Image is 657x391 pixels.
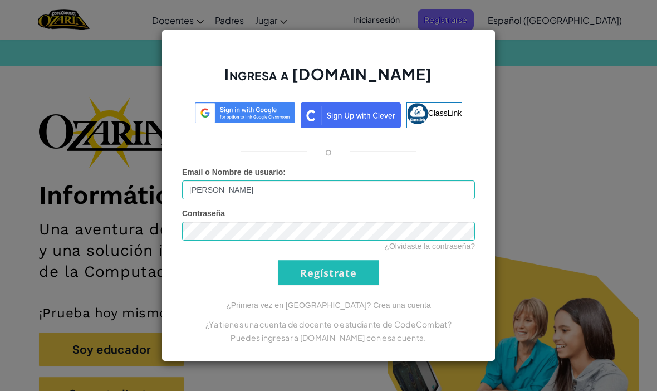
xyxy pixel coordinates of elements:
[428,109,462,118] span: ClassLink
[226,301,431,310] a: ¿Primera vez en [GEOGRAPHIC_DATA]? Crea una cuenta
[195,102,295,123] img: log-in-google-sso.svg
[325,145,332,158] p: o
[182,331,475,344] p: Puedes ingresar a [DOMAIN_NAME] con esa cuenta.
[301,102,401,128] img: clever_sso_button@2x.png
[182,317,475,331] p: ¿Ya tienes una cuenta de docente o estudiante de CodeCombat?
[384,242,475,251] a: ¿Olvidaste la contraseña?
[407,103,428,124] img: classlink-logo-small.png
[182,167,286,178] label: :
[278,260,379,285] input: Regístrate
[182,168,283,177] span: Email o Nombre de usuario
[182,63,475,96] h2: Ingresa a [DOMAIN_NAME]
[182,209,225,218] span: Contraseña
